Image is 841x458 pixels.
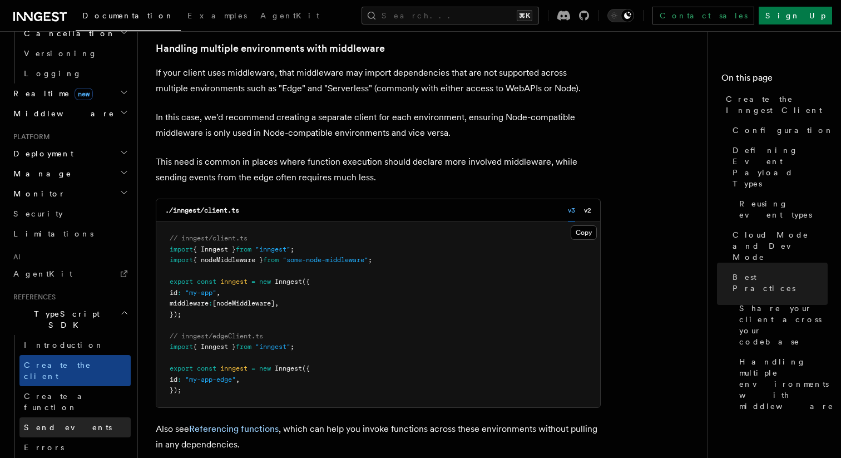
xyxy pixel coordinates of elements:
[728,120,828,140] a: Configuration
[251,278,255,285] span: =
[9,188,66,199] span: Monitor
[571,225,597,240] button: Copy
[9,224,131,244] a: Limitations
[236,376,240,383] span: ,
[728,225,828,267] a: Cloud Mode and Dev Mode
[739,303,828,347] span: Share your client across your codebase
[156,154,601,185] p: This need is common in places where function execution should declare more involved middleware, w...
[170,289,177,297] span: id
[170,332,263,340] span: // inngest/edgeClient.ts
[170,245,193,253] span: import
[189,423,279,434] a: Referencing functions
[24,392,90,412] span: Create a function
[9,164,131,184] button: Manage
[259,278,271,285] span: new
[24,443,64,452] span: Errors
[19,28,116,39] span: Cancellation
[19,437,131,457] a: Errors
[733,229,828,263] span: Cloud Mode and Dev Mode
[726,93,828,116] span: Create the Inngest Client
[24,69,82,78] span: Logging
[19,335,131,355] a: Introduction
[735,352,828,416] a: Handling multiple environments with middleware
[735,194,828,225] a: Reusing event types
[193,343,236,351] span: { Inngest }
[9,293,56,302] span: References
[19,63,131,83] a: Logging
[302,365,310,372] span: ({
[197,278,216,285] span: const
[165,206,239,214] code: ./inngest/client.ts
[9,308,120,331] span: TypeScript SDK
[170,278,193,285] span: export
[212,299,275,307] span: [nodeMiddleware]
[9,132,50,141] span: Platform
[220,365,248,372] span: inngest
[9,104,131,124] button: Middleware
[181,3,254,30] a: Examples
[193,245,236,253] span: { Inngest }
[19,43,131,63] a: Versioning
[236,343,251,351] span: from
[185,376,236,383] span: "my-app-edge"
[721,71,828,89] h4: On this page
[728,140,828,194] a: Defining Event Payload Types
[739,198,828,220] span: Reusing event types
[170,365,193,372] span: export
[197,365,216,372] span: const
[187,11,247,20] span: Examples
[156,421,601,452] p: Also see , which can help you invoke functions across these environments without pulling in any d...
[9,304,131,335] button: TypeScript SDK
[255,343,290,351] span: "inngest"
[19,355,131,386] a: Create the client
[9,184,131,204] button: Monitor
[735,298,828,352] a: Share your client across your codebase
[220,278,248,285] span: inngest
[170,311,181,318] span: });
[290,343,294,351] span: ;
[185,289,216,297] span: "my-app"
[9,108,115,119] span: Middleware
[290,245,294,253] span: ;
[362,7,539,24] button: Search...⌘K
[193,256,263,264] span: { nodeMiddleware }
[733,272,828,294] span: Best Practices
[517,10,532,21] kbd: ⌘K
[156,41,385,56] a: Handling multiple environments with middleware
[24,49,97,58] span: Versioning
[170,299,209,307] span: middleware
[170,256,193,264] span: import
[9,168,72,179] span: Manage
[24,341,104,349] span: Introduction
[759,7,832,24] a: Sign Up
[283,256,368,264] span: "some-node-middleware"
[739,356,834,412] span: Handling multiple environments with middleware
[76,3,181,31] a: Documentation
[259,365,271,372] span: new
[13,269,72,278] span: AgentKit
[170,234,248,242] span: // inngest/client.ts
[368,256,372,264] span: ;
[275,365,302,372] span: Inngest
[19,386,131,417] a: Create a function
[170,343,193,351] span: import
[275,299,279,307] span: ,
[9,148,73,159] span: Deployment
[721,89,828,120] a: Create the Inngest Client
[236,245,251,253] span: from
[607,9,634,22] button: Toggle dark mode
[13,229,93,238] span: Limitations
[251,365,255,372] span: =
[9,88,93,99] span: Realtime
[19,417,131,437] a: Send events
[170,376,177,383] span: id
[302,278,310,285] span: ({
[156,110,601,141] p: In this case, we'd recommend creating a separate client for each environment, ensuring Node-compa...
[9,264,131,284] a: AgentKit
[82,11,174,20] span: Documentation
[254,3,326,30] a: AgentKit
[584,199,591,222] button: v2
[24,423,112,432] span: Send events
[275,278,302,285] span: Inngest
[209,299,212,307] span: :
